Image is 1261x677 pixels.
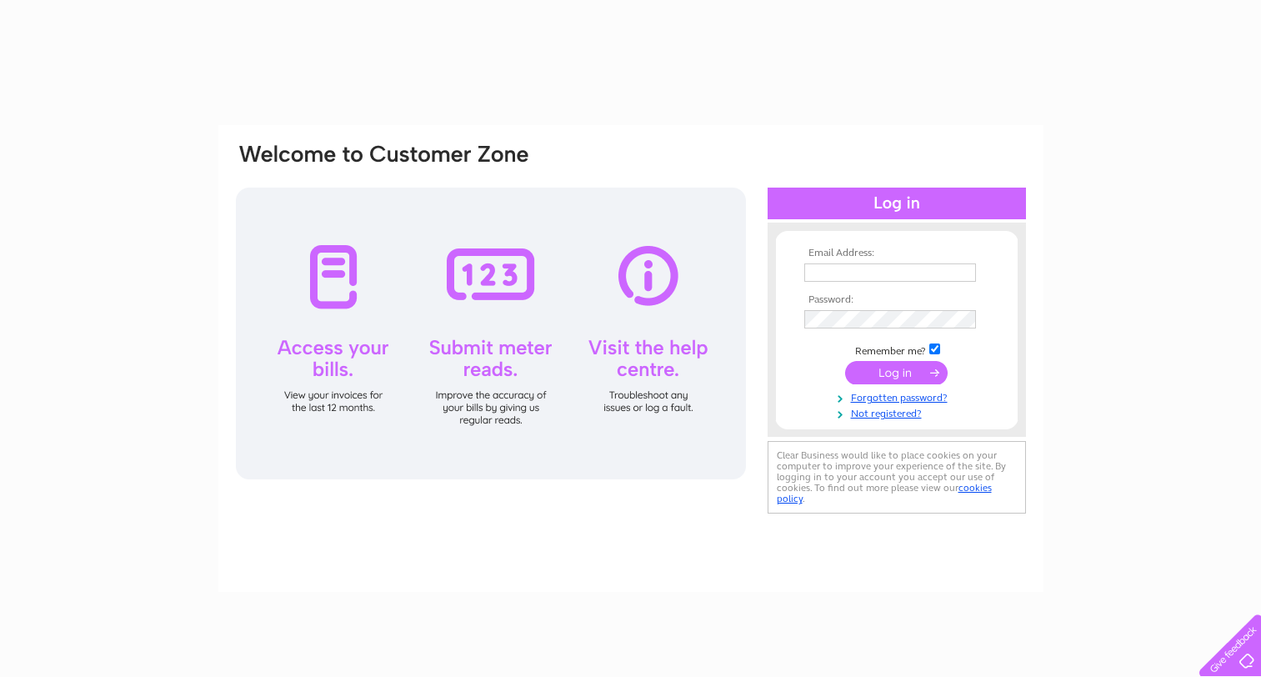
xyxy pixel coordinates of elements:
a: Forgotten password? [804,389,993,404]
div: Clear Business would like to place cookies on your computer to improve your experience of the sit... [768,441,1026,514]
a: Not registered? [804,404,993,420]
input: Submit [845,361,948,384]
th: Password: [800,294,993,306]
td: Remember me? [800,341,993,358]
th: Email Address: [800,248,993,259]
a: cookies policy [777,482,992,504]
